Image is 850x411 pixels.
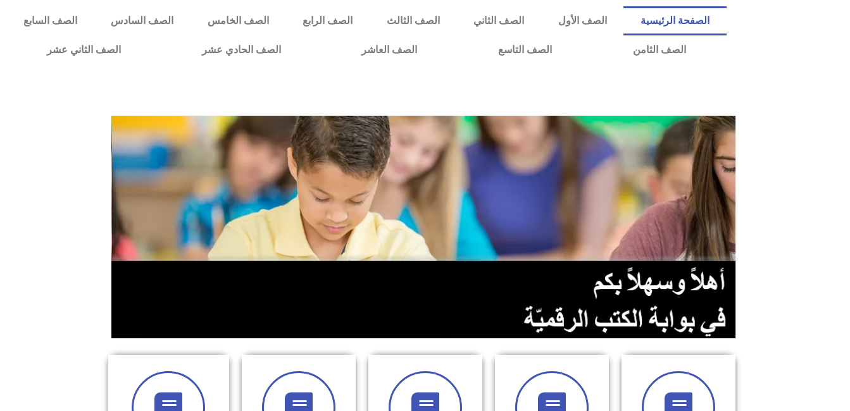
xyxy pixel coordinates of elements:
[456,6,541,35] a: الصف الثاني
[285,6,369,35] a: الصف الرابع
[94,6,191,35] a: الصف السادس
[458,35,592,64] a: الصف التاسع
[541,6,623,35] a: الصف الأول
[592,35,727,64] a: الصف الثامن
[161,35,322,64] a: الصف الحادي عشر
[6,6,94,35] a: الصف السابع
[6,35,161,64] a: الصف الثاني عشر
[321,35,458,64] a: الصف العاشر
[191,6,285,35] a: الصف الخامس
[623,6,726,35] a: الصفحة الرئيسية
[370,6,456,35] a: الصف الثالث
